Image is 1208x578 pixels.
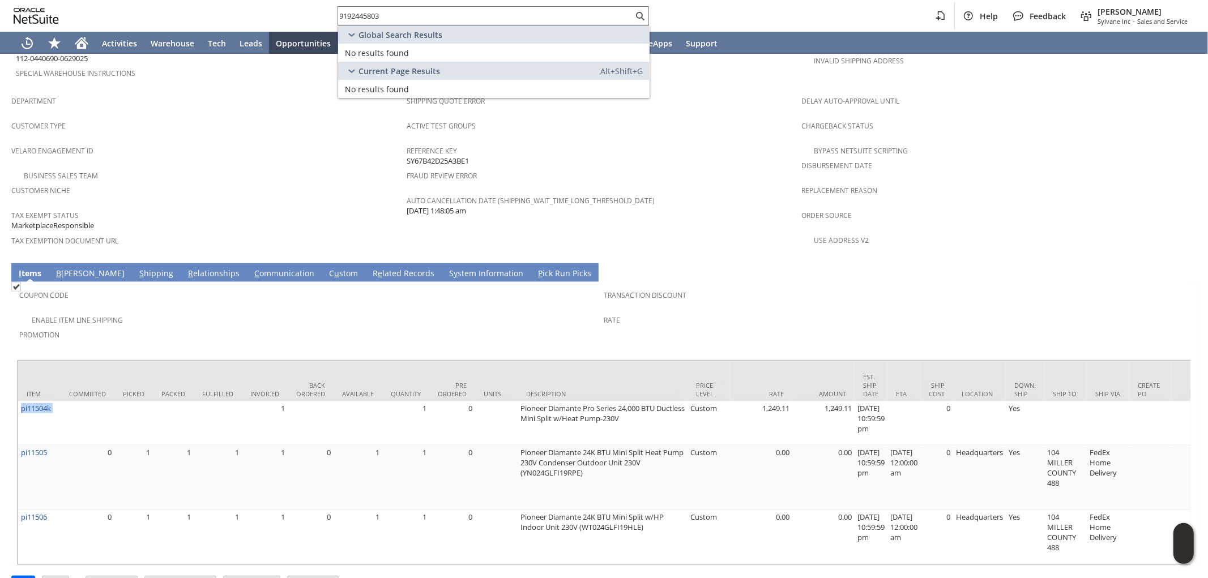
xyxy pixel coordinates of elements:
[980,11,998,22] span: Help
[920,401,953,446] td: 0
[739,389,784,398] div: Rate
[920,446,953,510] td: 0
[1044,510,1087,564] td: 104 MILLER COUNTY 488
[14,32,41,54] a: Recent Records
[153,510,194,564] td: 1
[288,510,334,564] td: 0
[188,268,193,279] span: R
[136,268,176,280] a: Shipping
[16,68,135,78] a: Special Warehouse Instructions
[382,401,429,446] td: 1
[407,196,655,205] a: Auto Cancellation Date (shipping_wait_time_long_threshold_date)
[1014,381,1036,398] div: Down. Ship
[887,510,920,564] td: [DATE] 12:00:00 am
[929,381,945,398] div: Ship Cost
[11,282,21,292] img: Checked
[454,268,458,279] span: y
[801,161,872,170] a: Disbursement Date
[1053,389,1078,398] div: Ship To
[633,38,672,49] span: SuiteApps
[1006,510,1044,564] td: Yes
[288,446,334,510] td: 0
[407,121,476,131] a: Active Test Groups
[11,96,56,106] a: Department
[1176,266,1190,279] a: Unrolled view on
[114,446,153,510] td: 1
[730,510,792,564] td: 0.00
[251,268,317,280] a: Communication
[1044,446,1087,510] td: 104 MILLER COUNTY 488
[201,32,233,54] a: Tech
[801,389,846,398] div: Amount
[538,268,543,279] span: P
[604,315,621,325] a: Rate
[920,510,953,564] td: 0
[342,389,374,398] div: Available
[792,401,855,446] td: 1,249.11
[345,84,409,95] span: No results found
[382,446,429,510] td: 1
[1087,446,1129,510] td: FedEx Home Delivery
[21,403,51,413] a: pi11504k
[53,268,127,280] a: B[PERSON_NAME]
[407,205,466,216] span: [DATE] 1:48:05 am
[863,373,879,398] div: Est. Ship Date
[242,510,288,564] td: 1
[358,29,442,40] span: Global Search Results
[153,446,194,510] td: 1
[626,32,679,54] a: SuiteApps
[382,510,429,564] td: 1
[730,446,792,510] td: 0.00
[484,389,509,398] div: Units
[962,389,997,398] div: Location
[14,8,59,24] svg: logo
[296,381,325,398] div: Back Ordered
[446,268,526,280] a: System Information
[792,446,855,510] td: 0.00
[19,330,59,340] a: Promotion
[334,510,382,564] td: 1
[11,121,66,131] a: Customer Type
[194,446,242,510] td: 1
[1095,389,1121,398] div: Ship Via
[953,510,1006,564] td: Headquarters
[27,389,52,398] div: Item
[1006,401,1044,446] td: Yes
[11,220,94,231] span: MarketplaceResponsible
[1098,6,1188,17] span: [PERSON_NAME]
[814,236,869,245] a: Use Address V2
[41,32,68,54] div: Shortcuts
[604,290,687,300] a: Transaction Discount
[11,211,79,220] a: Tax Exempt Status
[338,9,633,23] input: Search
[679,32,724,54] a: Support
[688,401,730,446] td: Custom
[814,56,904,66] a: Invalid Shipping Address
[202,389,233,398] div: Fulfilled
[68,32,95,54] a: Home
[240,38,262,49] span: Leads
[1138,381,1163,398] div: Create PO
[1006,446,1044,510] td: Yes
[75,36,88,50] svg: Home
[194,510,242,564] td: 1
[391,389,421,398] div: Quantity
[326,268,361,280] a: Custom
[139,268,144,279] span: S
[378,268,382,279] span: e
[69,389,106,398] div: Committed
[123,389,144,398] div: Picked
[429,446,475,510] td: 0
[233,32,269,54] a: Leads
[114,510,153,564] td: 1
[32,315,123,325] a: Enable Item Line Shipping
[11,236,118,246] a: Tax Exemption Document URL
[11,186,70,195] a: Customer Niche
[358,66,440,76] span: Current Page Results
[1173,544,1194,564] span: Oracle Guided Learning Widget. To move around, please hold and drag
[95,32,144,54] a: Activities
[21,447,47,457] a: pi11505
[144,32,201,54] a: Warehouse
[250,389,279,398] div: Invoiced
[438,381,467,398] div: Pre Ordered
